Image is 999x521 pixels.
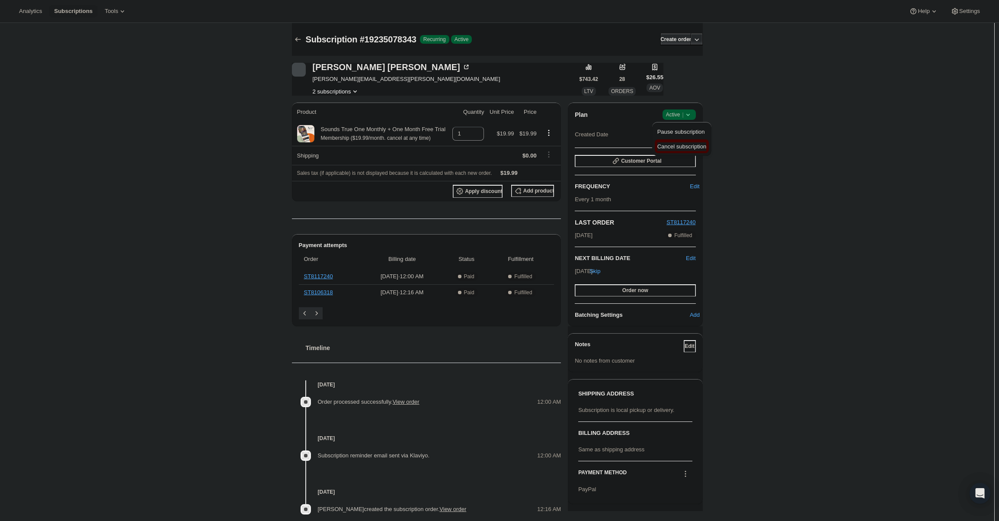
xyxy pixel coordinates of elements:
[292,380,561,389] h4: [DATE]
[621,158,661,164] span: Customer Portal
[575,357,635,364] span: No notes from customer
[292,103,450,122] th: Product
[959,8,980,15] span: Settings
[918,8,929,15] span: Help
[439,506,466,512] a: View order
[304,273,333,280] a: ST8117240
[297,170,492,176] span: Sales tax (if applicable) is not displayed because it is calculated with each new order.
[655,125,709,138] button: Pause subscription
[689,308,701,322] button: Add
[666,219,695,225] a: ST8117240
[465,188,503,195] span: Apply discount
[575,340,683,352] h3: Notes
[589,267,600,276] span: Skip
[511,185,554,197] button: Add product
[690,311,700,319] span: Add
[575,311,694,319] h6: Batching Settings
[299,307,554,319] nav: Pagination
[578,407,674,413] span: Subscription is local pickup or delivery.
[318,399,419,405] span: Order processed successfully.
[616,73,628,85] button: 28
[580,76,598,83] span: $743.42
[578,429,692,437] h3: BILLING ADDRESS
[580,73,598,85] button: $743.42
[575,130,608,139] span: Created Date
[516,103,539,122] th: Price
[464,289,474,296] span: Paid
[666,110,692,119] span: Active
[542,150,556,159] button: Shipping actions
[321,135,431,141] small: Membership ($19.99/month. cancel at any time)
[423,36,446,43] span: Recurring
[657,129,705,135] span: Pause subscription
[99,5,132,17] button: Tools
[945,5,985,17] button: Settings
[453,185,503,198] button: Apply discount
[689,180,701,193] button: Edit
[292,63,306,77] span: Laurie Beattie
[299,250,362,269] th: Order
[514,289,532,296] span: Fulfilled
[14,5,47,17] button: Analytics
[575,284,695,296] button: Order now
[497,130,514,137] span: $19.99
[313,75,500,84] span: [PERSON_NAME][EMAIL_ADDRESS][PERSON_NAME][DOMAIN_NAME]
[297,125,314,142] img: product img
[575,110,588,119] h2: Plan
[660,33,691,45] button: Create order
[575,254,686,263] h2: NEXT BILLING DATE
[54,8,93,15] span: Subscriptions
[666,218,695,227] button: ST8117240
[364,288,440,297] span: [DATE] · 12:16 AM
[523,187,554,194] span: Add product
[292,146,450,165] th: Shipping
[619,76,625,83] span: 28
[450,103,487,122] th: Quantity
[445,255,487,264] span: Status
[304,289,333,296] a: ST8106318
[685,343,695,350] span: Edit
[519,130,537,137] span: $19.99
[578,446,644,453] span: Same as shipping address
[575,155,695,167] button: Customer Portal
[314,125,446,142] div: Sounds True One Monthly + One Month Free Trial
[19,8,42,15] span: Analytics
[970,483,990,504] div: Open Intercom Messenger
[622,287,648,294] span: Order now
[364,272,440,281] span: [DATE] · 12:00 AM
[611,88,633,94] span: ORDERS
[306,35,416,44] span: Subscription #19235078343
[682,111,683,118] span: |
[299,241,554,250] h2: Payment attempts
[575,196,611,203] span: Every 1 month
[500,170,518,176] span: $19.99
[575,231,592,240] span: [DATE]
[292,33,304,45] button: Subscriptions
[578,469,627,481] h3: PAYMENT METHOD
[575,182,694,191] h2: FREQUENCY
[646,73,663,82] span: $26.55
[537,505,561,514] span: 12:16 AM
[686,254,695,263] button: Edit
[49,5,98,17] button: Subscriptions
[313,87,360,96] button: Product actions
[657,143,706,150] span: Cancel subscription
[542,128,556,138] button: Product actions
[487,103,516,122] th: Unit Price
[493,255,549,264] span: Fulfillment
[660,36,691,43] span: Create order
[578,486,596,492] span: PayPal
[674,232,692,239] span: Fulfilled
[655,139,709,153] button: Cancel subscription
[306,344,561,352] h2: Timeline
[292,434,561,443] h4: [DATE]
[318,506,467,512] span: [PERSON_NAME] created the subscription order.
[649,85,660,91] span: AOV
[684,340,696,352] button: Edit
[537,398,561,406] span: 12:00 AM
[393,399,419,405] a: View order
[575,218,666,227] h2: LAST ORDER
[318,452,430,459] span: Subscription reminder email sent via Klaviyo.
